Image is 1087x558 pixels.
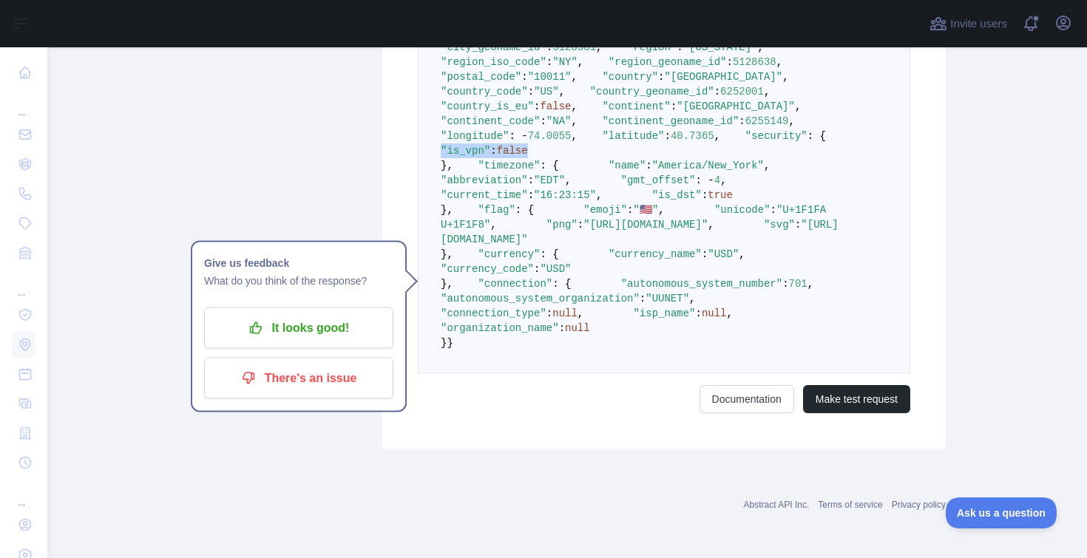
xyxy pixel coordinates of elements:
[490,219,496,231] span: ,
[700,385,794,413] a: Documentation
[646,293,689,304] span: "UUNET"
[714,174,720,186] span: 4
[441,101,534,112] span: "country_is_eu"
[621,174,696,186] span: "gmt_offset"
[596,41,602,53] span: ,
[441,278,453,290] span: },
[758,41,764,53] span: ,
[441,115,540,127] span: "continent_code"
[441,322,559,334] span: "organization_name"
[528,71,572,83] span: "10011"
[702,248,708,260] span: :
[795,101,801,112] span: ,
[807,130,826,142] span: : {
[795,219,801,231] span: :
[708,189,733,201] span: true
[892,500,946,510] a: Privacy policy
[578,56,583,68] span: ,
[727,56,733,68] span: :
[609,160,646,171] span: "name"
[571,71,577,83] span: ,
[771,204,776,216] span: :
[540,248,558,260] span: : {
[708,248,739,260] span: "USD"
[559,86,565,98] span: ,
[546,56,552,68] span: :
[441,337,447,349] span: }
[946,497,1057,528] iframe: Toggle Customer Support
[552,56,578,68] span: "NY"
[559,322,565,334] span: :
[565,322,590,334] span: null
[677,41,683,53] span: :
[658,71,664,83] span: :
[565,174,571,186] span: ,
[571,130,577,142] span: ,
[441,263,534,275] span: "currency_code"
[739,115,745,127] span: :
[540,263,571,275] span: "USD"
[818,500,882,510] a: Terms of service
[950,16,1007,33] span: Invite users
[441,307,546,319] span: "connection_type"
[708,219,714,231] span: ,
[727,307,733,319] span: ,
[528,86,534,98] span: :
[534,86,559,98] span: "US"
[671,101,677,112] span: :
[546,115,572,127] span: "NA"
[583,219,708,231] span: "[URL][DOMAIN_NAME]"
[627,204,633,216] span: :
[441,130,509,142] span: "longitude"
[12,479,35,508] div: ...
[441,71,521,83] span: "postal_code"
[441,204,453,216] span: },
[441,86,528,98] span: "country_code"
[590,86,714,98] span: "country_geoname_id"
[702,307,727,319] span: null
[782,278,788,290] span: :
[664,71,782,83] span: "[GEOGRAPHIC_DATA]"
[609,56,727,68] span: "region_geoname_id"
[658,204,664,216] span: ,
[534,174,565,186] span: "EDT"
[621,278,782,290] span: "autonomous_system_number"
[478,160,540,171] span: "timezone"
[540,115,546,127] span: :
[441,160,453,171] span: },
[627,41,677,53] span: "region"
[745,115,789,127] span: 6255149
[447,337,453,349] span: }
[521,71,527,83] span: :
[807,278,813,290] span: ,
[441,248,453,260] span: },
[552,307,578,319] span: null
[12,269,35,299] div: ...
[745,130,807,142] span: "security"
[634,204,659,216] span: "🇺🇸"
[578,307,583,319] span: ,
[441,293,640,304] span: "autonomous_system_organization"
[515,204,534,216] span: : {
[602,101,670,112] span: "continent"
[664,130,670,142] span: :
[677,101,795,112] span: "[GEOGRAPHIC_DATA]"
[695,307,701,319] span: :
[646,160,651,171] span: :
[927,12,1010,35] button: Invite users
[764,86,770,98] span: ,
[803,385,910,413] button: Make test request
[204,272,393,290] p: What do you think of the response?
[509,130,527,142] span: : -
[441,145,490,157] span: "is_vpn"
[546,41,552,53] span: :
[764,219,795,231] span: "svg"
[602,71,658,83] span: "country"
[546,219,578,231] span: "png"
[528,189,534,201] span: :
[478,204,515,216] span: "flag"
[714,204,771,216] span: "unicode"
[571,101,577,112] span: ,
[596,189,602,201] span: ,
[720,86,764,98] span: 6252001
